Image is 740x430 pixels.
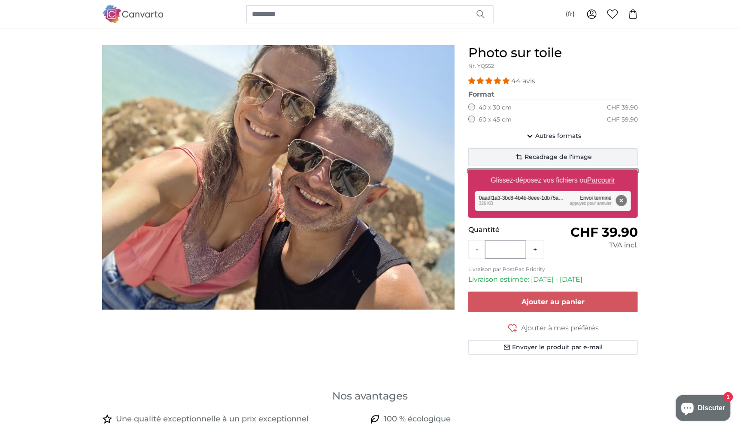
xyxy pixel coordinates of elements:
[522,298,585,306] span: Ajouter au panier
[468,323,638,333] button: Ajouter à mes préférés
[468,45,638,61] h1: Photo sur toile
[559,6,582,22] button: (fr)
[607,116,638,124] div: CHF 59.90
[553,240,638,250] div: TVA incl.
[102,5,164,23] img: Canvarto
[526,241,544,258] button: +
[511,77,535,85] span: 44 avis
[673,395,733,423] inbox-online-store-chat: Chat de la boutique en ligne Shopify
[488,172,619,189] label: Glissez-déposez vos fichiers ou
[479,116,512,124] label: 60 x 45 cm
[468,274,638,285] p: Livraison estimée: [DATE] - [DATE]
[102,45,455,310] div: 1 of 1
[384,413,451,425] h4: 100 % écologique
[468,89,638,100] legend: Format
[570,224,638,240] span: CHF 39.90
[468,128,638,145] button: Autres formats
[479,104,512,112] label: 40 x 30 cm
[468,225,553,235] p: Quantité
[468,77,511,85] span: 4.93 stars
[102,389,638,403] h3: Nos avantages
[468,340,638,355] button: Envoyer le produit par e-mail
[469,241,485,258] button: -
[468,266,638,273] p: Livraison par PostPac Priority
[468,63,494,69] span: Nr. YQ552
[468,292,638,312] button: Ajouter au panier
[535,132,581,140] span: Autres formats
[525,153,592,162] span: Recadrage de l'image
[116,413,309,425] h4: Une qualité exceptionnelle à un prix exceptionnel
[468,148,638,166] button: Recadrage de l'image
[607,104,638,112] div: CHF 39.90
[102,45,455,310] img: personalised-canvas-print
[588,177,616,184] u: Parcourir
[521,323,599,333] span: Ajouter à mes préférés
